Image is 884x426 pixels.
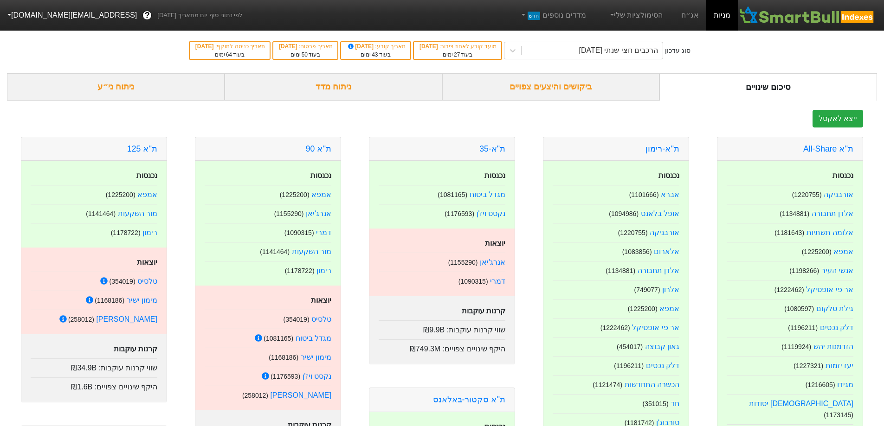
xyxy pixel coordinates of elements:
[794,362,823,369] small: ( 1227321 )
[142,229,157,236] a: רימון
[111,229,141,236] small: ( 1178722 )
[781,343,811,350] small: ( 1119924 )
[269,354,298,361] small: ( 1168186 )
[71,364,97,372] span: ₪34.9B
[642,400,668,407] small: ( 351015 )
[485,239,505,247] strong: יוצאות
[283,316,309,323] small: ( 354019 )
[628,305,658,312] small: ( 1225200 )
[310,172,331,179] strong: נכנסות
[788,324,818,331] small: ( 1196211 )
[433,395,505,404] a: ת''א סקטור-באלאנס
[284,229,314,236] small: ( 1090315 )
[645,144,679,153] a: ת''א-רימון
[813,110,863,127] button: ייצא לאקסל
[109,278,135,285] small: ( 354019 )
[194,42,265,51] div: תאריך כניסה לתוקף :
[127,144,157,153] a: ת''א 125
[347,43,375,50] span: [DATE]
[454,51,460,58] span: 27
[271,373,300,380] small: ( 1176593 )
[280,191,310,198] small: ( 1225200 )
[671,400,679,407] a: חד
[31,358,157,374] div: שווי קרנות עוקבות :
[614,362,644,369] small: ( 1196211 )
[646,362,679,369] a: דלק נכסים
[195,43,215,50] span: [DATE]
[816,305,853,312] a: גילת טלקום
[528,12,540,20] span: חדש
[145,9,150,22] span: ?
[419,42,497,51] div: מועד קובע לאחוז ציבור :
[379,320,505,336] div: שווי קרנות עוקבות :
[96,315,157,323] a: [PERSON_NAME]
[774,286,804,293] small: ( 1222462 )
[780,210,809,217] small: ( 1134881 )
[477,210,506,217] a: נקסט ויז'ן
[812,210,853,217] a: אלדן תחבורה
[242,392,268,399] small: ( 258012 )
[606,267,635,274] small: ( 1134881 )
[372,51,378,58] span: 43
[638,267,679,274] a: אלדן תחבורה
[593,381,622,388] small: ( 1121474 )
[423,326,445,334] span: ₪9.9B
[617,343,643,350] small: ( 454017 )
[71,383,92,391] span: ₪1.6B
[806,286,853,293] a: אר פי אופטיקל
[661,191,679,198] a: אברא
[31,377,157,393] div: היקף שינויים צפויים :
[807,229,853,236] a: אלומה תשתיות
[311,315,331,323] a: טלסיס
[311,191,331,198] a: אמפא
[820,324,853,331] a: דלק נכסים
[260,248,290,255] small: ( 1141464 )
[442,73,660,101] div: ביקושים והיצעים צפויים
[306,144,331,153] a: ת''א 90
[641,210,679,217] a: אופל בלאנס
[194,51,265,59] div: בעוד ימים
[127,296,157,304] a: מימון ישיר
[278,42,333,51] div: תאריך פרסום :
[600,324,630,331] small: ( 1222462 )
[225,73,442,101] div: ניתוח מדד
[821,267,853,274] a: אנשי העיר
[419,43,439,50] span: [DATE]
[86,210,116,217] small: ( 1141464 )
[311,296,331,304] strong: יוצאות
[645,343,679,350] a: גאון קבוצה
[622,248,652,255] small: ( 1083856 )
[832,172,853,179] strong: נכנסות
[296,334,331,342] a: מגדל ביטוח
[301,353,331,361] a: מימון ישיר
[302,51,308,58] span: 50
[484,172,505,179] strong: נכנסות
[448,259,478,266] small: ( 1155290 )
[605,6,667,25] a: הסימולציות שלי
[803,144,853,153] a: ת''א All-Share
[270,391,331,399] a: [PERSON_NAME]
[316,267,331,274] a: רימון
[654,248,679,255] a: אלארום
[445,210,474,217] small: ( 1176593 )
[264,335,293,342] small: ( 1081165 )
[95,297,124,304] small: ( 1168186 )
[306,210,331,217] a: אנרג'יאן
[618,229,648,236] small: ( 1220755 )
[346,42,406,51] div: תאריך קובע :
[226,51,232,58] span: 64
[802,248,832,255] small: ( 1225200 )
[137,277,157,285] a: טלסיס
[462,307,505,315] strong: קרנות עוקבות
[410,345,440,353] span: ₪749.3M
[470,191,505,198] a: מגדל ביטוח
[632,324,679,331] a: אר פי אופטיקל
[774,229,804,236] small: ( 1181643 )
[806,381,835,388] small: ( 1216605 )
[68,316,94,323] small: ( 258012 )
[837,381,853,388] a: מגידו
[303,372,332,380] a: נקסט ויז'ן
[634,286,660,293] small: ( 749077 )
[274,210,304,217] small: ( 1155290 )
[749,400,853,407] a: [DEMOGRAPHIC_DATA] יסודות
